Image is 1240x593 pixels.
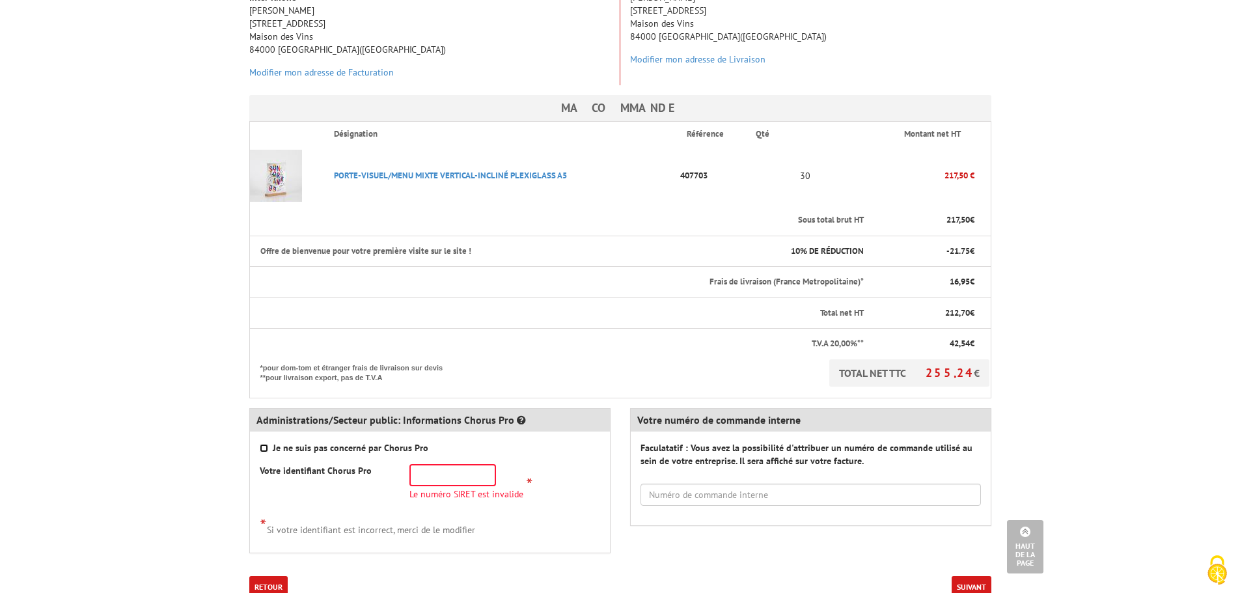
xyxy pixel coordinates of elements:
strong: Je ne suis pas concerné par Chorus Pro [273,442,428,454]
p: *pour dom-tom et étranger frais de livraison sur devis **pour livraison export, pas de T.V.A [260,359,456,383]
th: Désignation [324,122,677,146]
p: % DE RÉDUCTION [756,245,864,258]
img: Cookies (fenêtre modale) [1201,554,1233,586]
div: Si votre identifiant est incorrect, merci de le modifier [260,515,600,536]
span: Le numéro SIRET est invalide [409,490,523,499]
th: Total net HT [249,297,865,329]
p: - € [875,245,974,258]
a: Modifier mon adresse de Livraison [630,53,765,65]
button: Cookies (fenêtre modale) [1194,549,1240,593]
span: 255,24 [926,365,974,380]
p: € [875,276,974,288]
a: PORTE-VISUEL/MENU MIXTE VERTICAL-INCLINé PLEXIGLASS A5 [334,170,567,181]
span: 21.75 [950,245,970,256]
span: 16,95 [950,276,970,287]
input: Je ne suis pas concerné par Chorus Pro [260,444,268,452]
p: € [875,214,974,227]
div: Votre numéro de commande interne [631,409,991,432]
p: 407703 [676,164,745,187]
a: Modifier mon adresse de Facturation [249,66,394,78]
p: € [875,307,974,320]
label: Votre identifiant Chorus Pro [260,464,372,477]
td: 30 [745,146,865,205]
p: 217,50 € [865,164,974,187]
span: 10 [791,245,800,256]
span: 217,50 [946,214,970,225]
img: PORTE-VISUEL/MENU MIXTE VERTICAL-INCLINé PLEXIGLASS A5 [250,150,302,202]
th: Sous total brut HT [249,205,865,236]
input: Numéro de commande interne [641,484,981,506]
th: Offre de bienvenue pour votre première visite sur le site ! [249,236,745,267]
a: Haut de la page [1007,520,1043,573]
div: Administrations/Secteur public: Informations Chorus Pro [250,409,610,432]
p: T.V.A 20,00%** [260,338,864,350]
th: Qté [745,122,865,146]
span: 42,54 [950,338,970,349]
p: € [875,338,974,350]
span: 212,70 [945,307,970,318]
p: TOTAL NET TTC € [829,359,989,387]
th: Frais de livraison (France Metropolitaine)* [249,267,865,298]
label: Faculatatif : Vous avez la possibilité d'attribuer un numéro de commande utilisé au sein de votre... [641,441,981,467]
th: Référence [676,122,745,146]
p: Montant net HT [875,128,989,141]
h3: Ma commande [249,95,991,121]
